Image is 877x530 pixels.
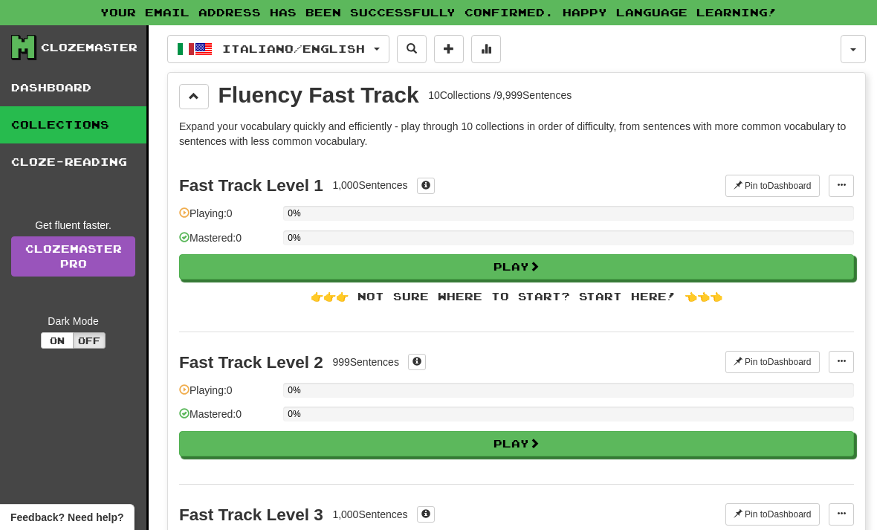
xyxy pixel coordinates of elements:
button: Search sentences [397,35,427,63]
button: Add sentence to collection [434,35,464,63]
button: Off [73,332,106,349]
div: Mastered: 0 [179,230,276,255]
div: 10 Collections / 9,999 Sentences [428,88,572,103]
div: Mastered: 0 [179,407,276,431]
div: Dark Mode [11,314,135,329]
div: 👉👉👉 Not sure where to start? Start here! 👈👈👈 [179,289,854,304]
div: Get fluent faster. [11,218,135,233]
button: Pin toDashboard [725,175,820,197]
button: Italiano/English [167,35,389,63]
div: Fluency Fast Track [219,84,419,106]
div: Fast Track Level 2 [179,353,323,372]
button: Pin toDashboard [725,503,820,526]
button: Play [179,431,854,456]
span: Italiano / English [222,42,365,55]
div: Clozemaster [41,40,137,55]
button: More stats [471,35,501,63]
div: Playing: 0 [179,383,276,407]
div: Playing: 0 [179,206,276,230]
button: On [41,332,74,349]
p: Expand your vocabulary quickly and efficiently - play through 10 collections in order of difficul... [179,119,854,149]
span: Open feedback widget [10,510,123,525]
button: Play [179,254,854,279]
div: Fast Track Level 3 [179,505,323,524]
div: 1,000 Sentences [332,178,407,193]
div: 999 Sentences [332,355,399,369]
button: Pin toDashboard [725,351,820,373]
div: 1,000 Sentences [332,507,407,522]
a: ClozemasterPro [11,236,135,277]
div: Fast Track Level 1 [179,176,323,195]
